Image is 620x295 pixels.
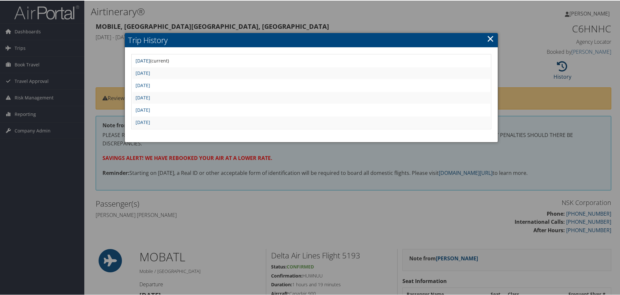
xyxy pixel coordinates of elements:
[125,32,498,47] h2: Trip History
[136,57,150,63] a: [DATE]
[136,94,150,100] a: [DATE]
[136,69,150,75] a: [DATE]
[136,82,150,88] a: [DATE]
[136,119,150,125] a: [DATE]
[136,106,150,112] a: [DATE]
[132,54,490,66] td: (current)
[487,31,494,44] a: ×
